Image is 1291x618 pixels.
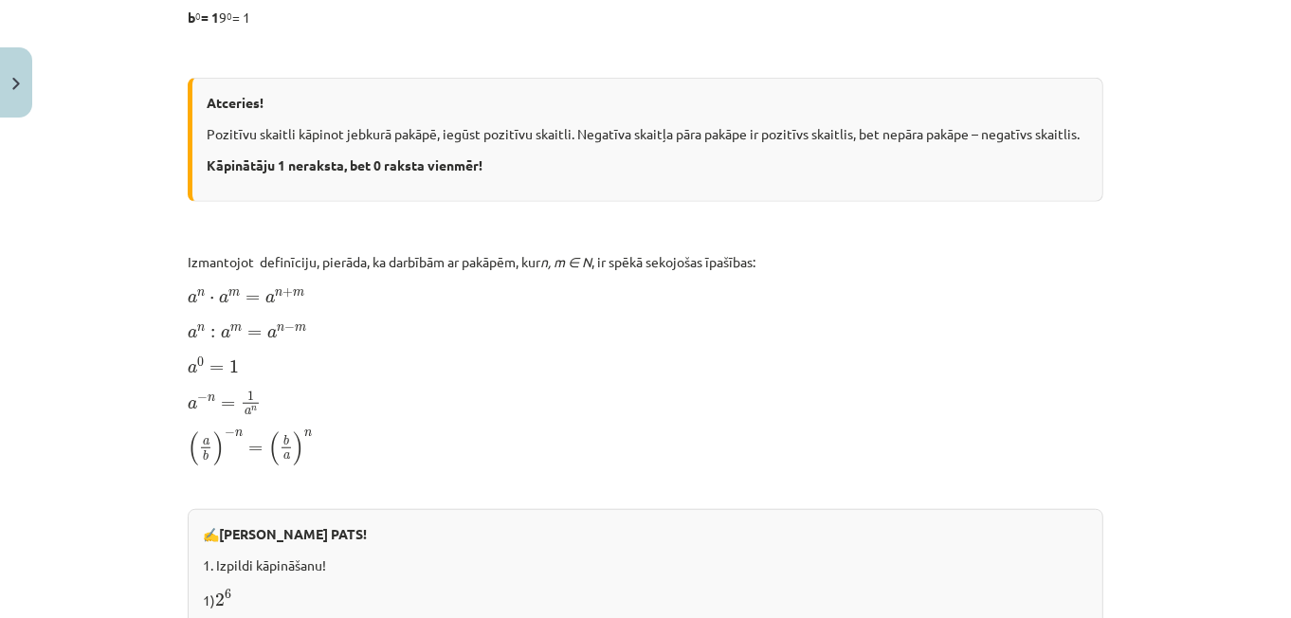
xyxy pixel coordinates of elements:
[235,430,243,437] span: n
[195,9,201,23] sup: 0
[203,555,1088,575] p: 1. Izpildi kāpināšanu!
[209,365,224,373] span: =
[188,8,1103,27] p: 9 = 1
[203,439,209,445] span: a
[221,401,235,409] span: =
[203,451,209,462] span: b
[245,295,260,302] span: =
[248,445,263,453] span: =
[247,391,254,401] span: 1
[207,124,1088,144] p: Pozitīvu skaitli kāpinot jebkurā pakāpē, iegūst pozitīvu skaitli. Negatīva skaitļa pāra pakāpe ir...
[267,329,277,338] span: a
[282,288,293,298] span: +
[225,428,235,438] span: −
[207,156,482,173] strong: Kāpinātāju 1 neraksta, bet 0 raksta vienmēr!
[209,297,214,302] span: ⋅
[230,325,242,332] span: m
[293,431,304,465] span: )
[207,94,264,111] b: Atceries!
[251,407,257,411] span: n
[188,9,195,26] b: b
[225,590,231,599] span: 6
[284,323,295,333] span: −
[295,325,306,332] span: m
[12,78,20,90] img: icon-close-lesson-0947bae3869378f0d4975bcd49f059093ad1ed9edebbc8119c70593378902aed.svg
[245,409,251,415] span: a
[219,294,228,303] span: a
[293,290,304,297] span: m
[188,294,197,303] span: a
[203,587,1088,610] p: 1)
[197,290,205,297] span: n
[228,290,240,297] span: m
[277,325,284,332] span: n
[188,400,197,409] span: a
[219,525,367,542] b: [PERSON_NAME] PATS!
[201,9,219,26] b: = 1
[188,364,197,373] span: a
[188,431,199,465] span: (
[265,294,275,303] span: a
[203,524,1088,544] p: ✍️
[247,330,262,337] span: =
[210,329,215,338] span: :
[188,252,1103,272] p: Izmantojot definīciju, pierāda, ka darbībām ar pakāpēm, kur , ir spēkā sekojošas īpašības:
[221,329,230,338] span: a
[188,329,197,338] span: a
[213,431,225,465] span: )
[208,396,215,403] span: n
[197,325,205,332] span: n
[197,393,208,403] span: −
[304,430,312,437] span: n
[283,435,289,445] span: b
[283,453,290,460] span: a
[215,593,225,607] span: 2
[227,9,232,23] sup: 0
[540,253,591,270] em: n, m ∈ N
[197,357,204,367] span: 0
[229,360,239,373] span: 1
[268,431,280,465] span: (
[275,290,282,297] span: n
